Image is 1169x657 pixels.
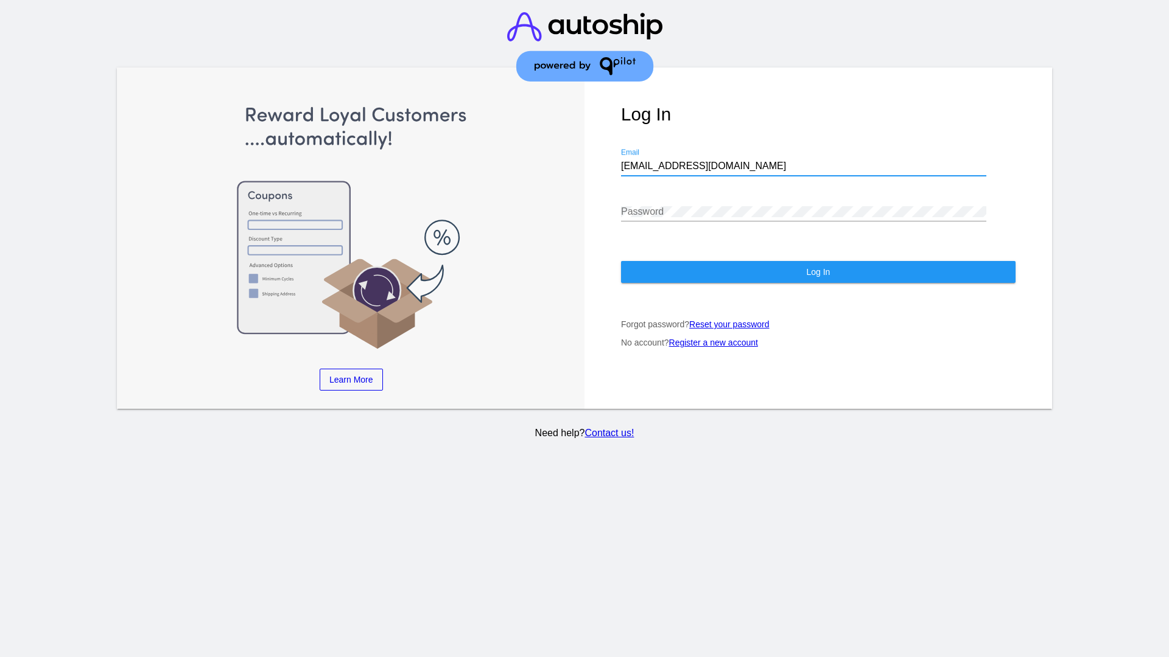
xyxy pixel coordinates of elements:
[621,338,1016,347] p: No account?
[320,369,383,391] a: Learn More
[621,319,1016,329] p: Forgot password?
[621,104,1016,125] h1: Log In
[154,104,549,350] img: Apply Coupons Automatically to Scheduled Orders with QPilot
[584,428,634,438] a: Contact us!
[329,375,373,384] span: Learn More
[621,261,1016,283] button: Log In
[115,428,1055,439] p: Need help?
[806,267,830,277] span: Log In
[689,319,770,329] a: Reset your password
[669,338,758,347] a: Register a new account
[621,161,986,172] input: Email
